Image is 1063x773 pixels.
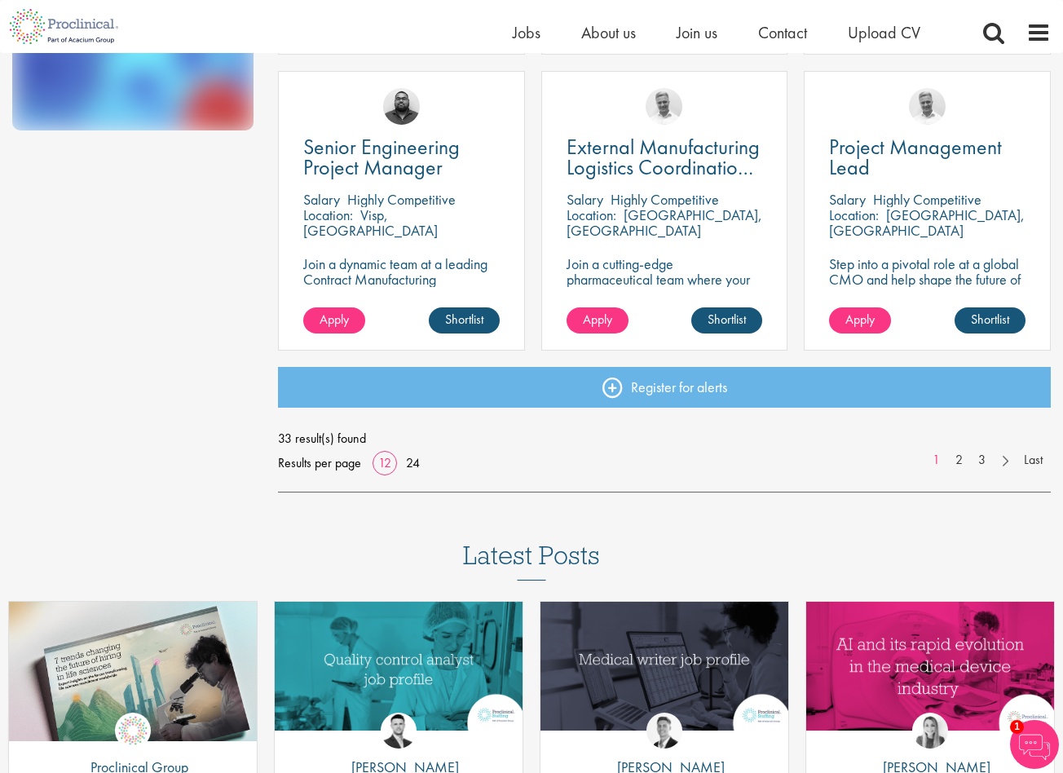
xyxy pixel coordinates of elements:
[463,541,600,581] h3: Latest Posts
[873,190,981,209] p: Highly Competitive
[1016,451,1051,470] a: Last
[320,311,349,328] span: Apply
[540,602,788,746] a: Link to a post
[829,137,1026,178] a: Project Management Lead
[275,602,523,746] a: Link to a post
[829,205,1025,240] p: [GEOGRAPHIC_DATA], [GEOGRAPHIC_DATA]
[829,307,891,333] a: Apply
[278,426,1051,451] span: 33 result(s) found
[303,256,500,349] p: Join a dynamic team at a leading Contract Manufacturing Organisation (CMO) and contribute to grou...
[115,713,151,749] img: Proclinical Group
[806,602,1054,746] a: Link to a post
[758,22,807,43] a: Contact
[970,451,994,470] a: 3
[513,22,540,43] a: Jobs
[646,713,682,749] img: George Watson
[303,133,460,181] span: Senior Engineering Project Manager
[567,205,616,224] span: Location:
[829,190,866,209] span: Salary
[1010,720,1024,734] span: 1
[677,22,717,43] a: Join us
[583,311,612,328] span: Apply
[829,205,879,224] span: Location:
[611,190,719,209] p: Highly Competitive
[347,190,456,209] p: Highly Competitive
[581,22,636,43] a: About us
[275,602,523,731] img: quality control analyst job profile
[9,602,257,741] img: Proclinical: Life sciences hiring trends report 2025
[303,307,365,333] a: Apply
[303,137,500,178] a: Senior Engineering Project Manager
[955,307,1026,333] a: Shortlist
[278,367,1051,408] a: Register for alerts
[400,454,426,471] a: 24
[1010,720,1059,769] img: Chatbot
[373,454,397,471] a: 12
[691,307,762,333] a: Shortlist
[278,451,361,475] span: Results per page
[429,307,500,333] a: Shortlist
[567,190,603,209] span: Salary
[646,88,682,125] img: Joshua Bye
[567,256,763,333] p: Join a cutting-edge pharmaceutical team where your precision and passion for supply chain will he...
[567,205,762,240] p: [GEOGRAPHIC_DATA], [GEOGRAPHIC_DATA]
[567,137,763,178] a: External Manufacturing Logistics Coordination Support
[924,451,948,470] a: 1
[829,133,1002,181] span: Project Management Lead
[806,602,1054,731] img: AI and Its Impact on the Medical Device Industry | Proclinical
[381,713,417,749] img: Joshua Godden
[845,311,875,328] span: Apply
[540,602,788,731] img: Medical writer job profile
[829,256,1026,303] p: Step into a pivotal role at a global CMO and help shape the future of healthcare manufacturing.
[567,133,760,201] span: External Manufacturing Logistics Coordination Support
[383,88,420,125] img: Ashley Bennett
[947,451,971,470] a: 2
[303,190,340,209] span: Salary
[912,713,948,749] img: Hannah Burke
[303,205,438,240] p: Visp, [GEOGRAPHIC_DATA]
[303,205,353,224] span: Location:
[909,88,946,125] img: Joshua Bye
[567,307,629,333] a: Apply
[848,22,920,43] a: Upload CV
[9,602,257,746] a: Link to a post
